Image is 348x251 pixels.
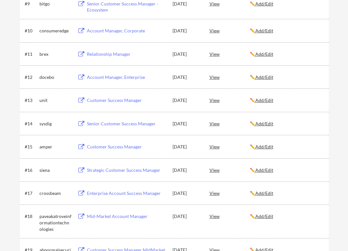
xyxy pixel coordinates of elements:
[209,94,250,106] div: View
[173,167,201,173] div: [DATE]
[39,121,72,127] div: sysdig
[39,190,72,197] div: crossbeam
[255,51,273,57] u: Add/Edit
[87,97,166,104] div: Customer Success Manager
[173,28,201,34] div: [DATE]
[87,213,166,220] div: Mid-Market Account Manager
[25,97,37,104] div: #13
[255,28,273,33] u: Add/Edit
[39,167,72,173] div: siena
[250,51,323,57] div: ✏️
[87,28,166,34] div: Account Manager, Corporate
[250,144,323,150] div: ✏️
[209,71,250,83] div: View
[25,144,37,150] div: #15
[25,121,37,127] div: #14
[209,48,250,60] div: View
[25,1,37,7] div: #9
[173,190,201,197] div: [DATE]
[209,25,250,36] div: View
[250,74,323,80] div: ✏️
[173,144,201,150] div: [DATE]
[87,51,166,57] div: Relationship Manager
[173,51,201,57] div: [DATE]
[39,74,72,80] div: docebo
[255,1,273,6] u: Add/Edit
[255,121,273,126] u: Add/Edit
[25,190,37,197] div: #17
[39,28,72,34] div: consumeredge
[39,97,72,104] div: unit
[25,28,37,34] div: #10
[209,187,250,199] div: View
[87,121,166,127] div: Senior Customer Success Manager
[209,210,250,222] div: View
[255,144,273,149] u: Add/Edit
[39,51,72,57] div: brex
[87,74,166,80] div: Account Manager, Enterprise
[209,164,250,176] div: View
[250,97,323,104] div: ✏️
[25,51,37,57] div: #11
[250,167,323,173] div: ✏️
[250,1,323,7] div: ✏️
[250,190,323,197] div: ✏️
[173,121,201,127] div: [DATE]
[173,74,201,80] div: [DATE]
[25,167,37,173] div: #16
[255,190,273,196] u: Add/Edit
[87,167,166,173] div: Strategic Customer Success Manager
[209,141,250,152] div: View
[255,97,273,103] u: Add/Edit
[255,167,273,173] u: Add/Edit
[209,118,250,129] div: View
[87,144,166,150] div: Customer Success Manager
[39,213,72,232] div: paveakatroveinformationtechnologies
[173,97,201,104] div: [DATE]
[87,1,166,13] div: Senior Customer Success Manager - Ecosystem
[173,213,201,220] div: [DATE]
[39,1,72,7] div: bitgo
[173,1,201,7] div: [DATE]
[255,213,273,219] u: Add/Edit
[25,74,37,80] div: #12
[250,213,323,220] div: ✏️
[255,74,273,80] u: Add/Edit
[250,121,323,127] div: ✏️
[250,28,323,34] div: ✏️
[25,213,37,220] div: #18
[39,144,72,150] div: amper
[87,190,166,197] div: Enterprise Account Success Manager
